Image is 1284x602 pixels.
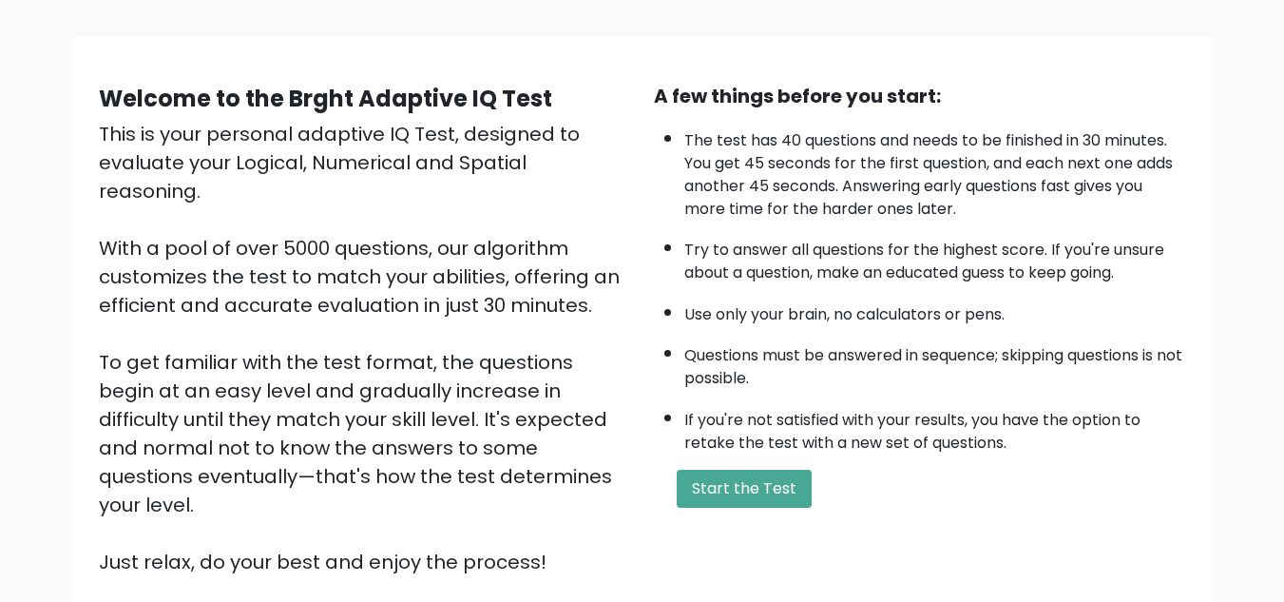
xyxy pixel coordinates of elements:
li: The test has 40 questions and needs to be finished in 30 minutes. You get 45 seconds for the firs... [684,120,1186,221]
li: If you're not satisfied with your results, you have the option to retake the test with a new set ... [684,399,1186,455]
li: Use only your brain, no calculators or pens. [684,294,1186,326]
button: Start the Test [677,470,812,508]
li: Try to answer all questions for the highest score. If you're unsure about a question, make an edu... [684,229,1186,284]
b: Welcome to the Brght Adaptive IQ Test [99,83,552,114]
div: A few things before you start: [654,82,1186,110]
li: Questions must be answered in sequence; skipping questions is not possible. [684,335,1186,390]
div: This is your personal adaptive IQ Test, designed to evaluate your Logical, Numerical and Spatial ... [99,120,631,576]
